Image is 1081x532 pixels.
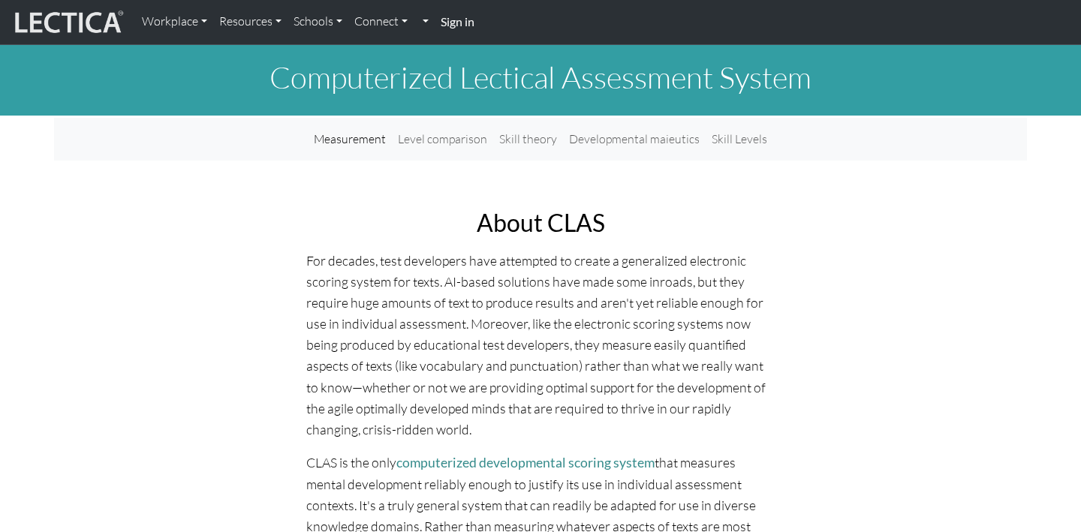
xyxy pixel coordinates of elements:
[306,209,775,237] h2: About CLAS
[54,59,1027,95] h1: Computerized Lectical Assessment System
[11,8,124,37] img: lecticalive
[136,6,213,38] a: Workplace
[213,6,288,38] a: Resources
[563,124,706,155] a: Developmental maieutics
[441,14,474,29] strong: Sign in
[435,6,480,38] a: Sign in
[308,124,392,155] a: Measurement
[288,6,348,38] a: Schools
[306,250,775,440] p: For decades, test developers have attempted to create a generalized electronic scoring system for...
[706,124,773,155] a: Skill Levels
[493,124,563,155] a: Skill theory
[396,455,655,470] a: computerized developmental scoring system
[348,6,414,38] a: Connect
[392,124,493,155] a: Level comparison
